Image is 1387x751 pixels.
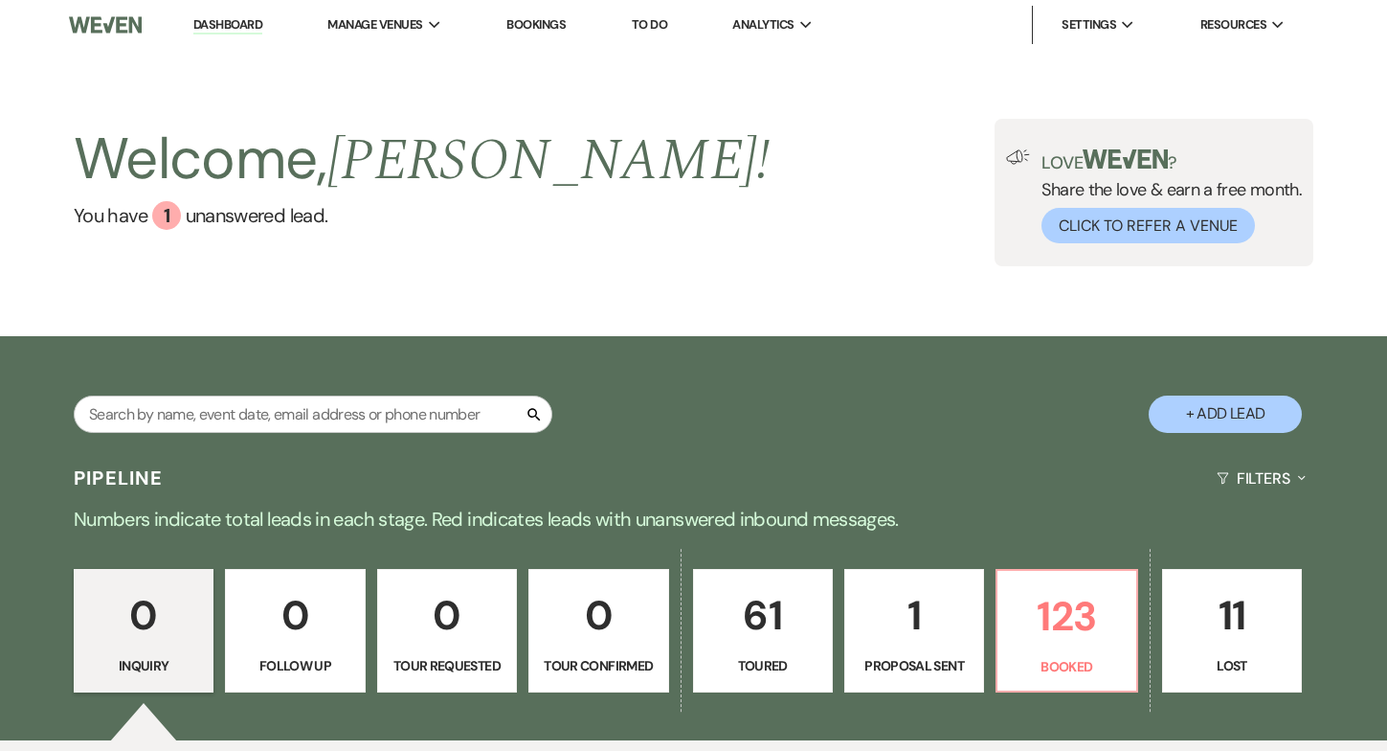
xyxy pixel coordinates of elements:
[1162,569,1302,694] a: 11Lost
[390,655,504,676] p: Tour Requested
[1041,208,1255,243] button: Click to Refer a Venue
[377,569,517,694] a: 0Tour Requested
[390,583,504,648] p: 0
[693,569,833,694] a: 61Toured
[1006,149,1030,165] img: loud-speaker-illustration.svg
[86,655,201,676] p: Inquiry
[857,655,972,676] p: Proposal Sent
[74,569,213,694] a: 0Inquiry
[74,396,552,433] input: Search by name, event date, email address or phone number
[1030,149,1302,243] div: Share the love & earn a free month.
[506,16,566,33] a: Bookings
[1174,583,1289,648] p: 11
[237,583,352,648] p: 0
[5,504,1383,535] p: Numbers indicate total leads in each stage. Red indicates leads with unanswered inbound messages.
[1209,453,1313,504] button: Filters
[844,569,984,694] a: 1Proposal Sent
[996,569,1137,694] a: 123Booked
[193,16,262,34] a: Dashboard
[857,583,972,648] p: 1
[86,583,201,648] p: 0
[632,16,667,33] a: To Do
[528,569,668,694] a: 0Tour Confirmed
[74,119,770,201] h2: Welcome,
[1062,15,1116,34] span: Settings
[1041,149,1302,171] p: Love ?
[541,655,656,676] p: Tour Confirmed
[327,15,422,34] span: Manage Venues
[74,201,770,230] a: You have 1 unanswered lead.
[152,201,181,230] div: 1
[1009,656,1124,677] p: Booked
[1200,15,1266,34] span: Resources
[1083,149,1168,169] img: weven-logo-green.svg
[541,583,656,648] p: 0
[327,117,770,205] span: [PERSON_NAME] !
[225,569,365,694] a: 0Follow Up
[705,583,820,648] p: 61
[74,465,164,491] h3: Pipeline
[69,5,141,45] img: Weven Logo
[237,655,352,676] p: Follow Up
[1009,584,1124,649] p: 123
[1149,396,1302,433] button: + Add Lead
[1174,655,1289,676] p: Lost
[705,655,820,676] p: Toured
[732,15,794,34] span: Analytics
